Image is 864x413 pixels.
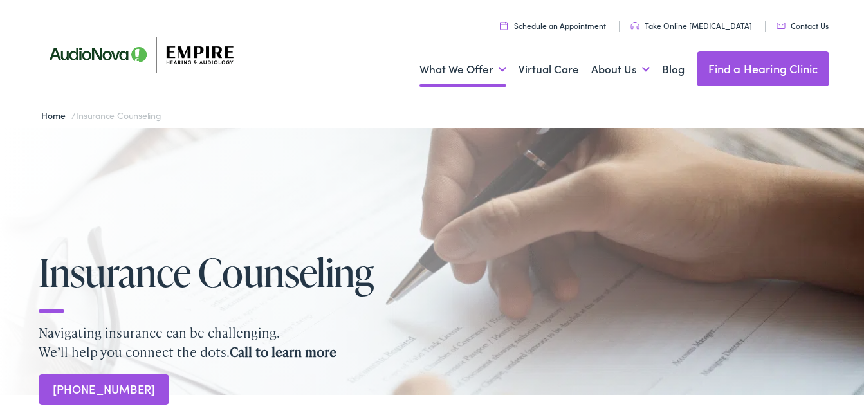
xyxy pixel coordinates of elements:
a: Virtual Care [519,46,579,93]
img: utility icon [777,23,786,29]
a: Home [41,109,71,122]
img: utility icon [630,22,639,30]
p: Navigating insurance can be challenging. We’ll help you connect the dots. [39,323,825,362]
strong: Call to learn more [230,343,336,361]
span: Insurance Counseling [76,109,161,122]
img: utility icon [500,21,508,30]
a: Contact Us [777,20,829,31]
a: Schedule an Appointment [500,20,606,31]
a: Take Online [MEDICAL_DATA] [630,20,752,31]
h1: Insurance Counseling [39,251,399,293]
a: Blog [662,46,685,93]
a: Find a Hearing Clinic [697,51,830,86]
span: / [41,109,161,122]
a: About Us [591,46,650,93]
a: What We Offer [419,46,506,93]
a: [PHONE_NUMBER] [39,374,169,405]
